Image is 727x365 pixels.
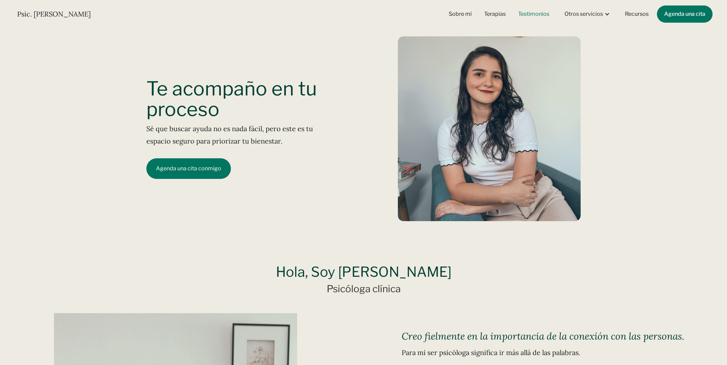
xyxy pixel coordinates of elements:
a: Recursos [621,7,653,22]
p: Para mí ser psicóloga significa ir más allá de las palabras. [402,346,580,359]
h1: Psic. [PERSON_NAME] [17,10,91,18]
h3: Psicóloga clínica [327,284,401,294]
div: Otros servicios [564,11,603,18]
div: Otros servicios [558,7,617,22]
a: Testimonios [514,7,553,22]
div: Agenda una cita [664,10,706,18]
a: Terapias [480,7,510,22]
p: Creo fielmente en la importancia de la conexión con las personas. [402,330,684,343]
p: Sé que buscar ayuda no es nada fácil, pero este es tu espacio seguro para priorizar tu bienestar. [146,123,320,147]
h2: Hola, Soy [PERSON_NAME] [276,264,451,280]
a: Agenda una cita [657,5,713,23]
h1: Te acompaño en tu proceso [146,79,320,120]
a: Sobre mí [445,7,476,22]
div: Agenda una cita conmigo [156,165,221,172]
a: Agenda una cita conmigo [146,158,231,179]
